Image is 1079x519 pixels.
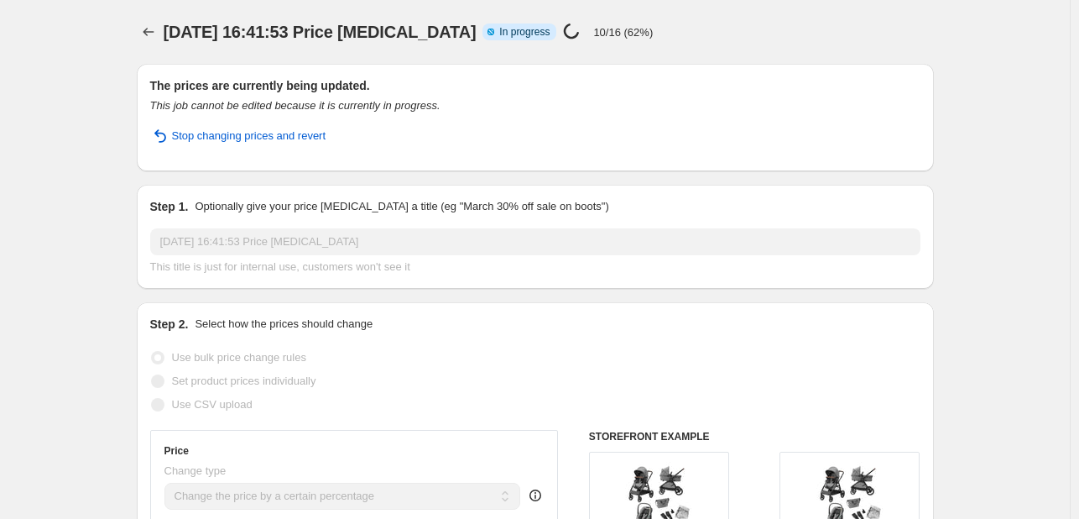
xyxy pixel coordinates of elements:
[593,26,653,39] p: 10/16 (62%)
[195,316,373,333] p: Select how the prices should change
[172,398,253,411] span: Use CSV upload
[589,430,920,443] h6: STOREFRONT EXAMPLE
[150,260,410,273] span: This title is just for internal use, customers won't see it
[150,198,189,215] h2: Step 1.
[499,25,550,39] span: In progress
[527,487,544,504] div: help
[150,99,440,112] i: This job cannot be edited because it is currently in progress.
[172,128,326,144] span: Stop changing prices and revert
[137,20,160,44] button: Price change jobs
[172,375,316,387] span: Set product prices individually
[140,123,336,149] button: Stop changing prices and revert
[150,316,189,333] h2: Step 2.
[164,444,189,458] h3: Price
[150,228,920,255] input: 30% off holiday sale
[172,351,306,364] span: Use bulk price change rules
[164,23,477,41] span: [DATE] 16:41:53 Price [MEDICAL_DATA]
[195,198,608,215] p: Optionally give your price [MEDICAL_DATA] a title (eg "March 30% off sale on boots")
[150,77,920,94] h2: The prices are currently being updated.
[164,464,227,477] span: Change type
